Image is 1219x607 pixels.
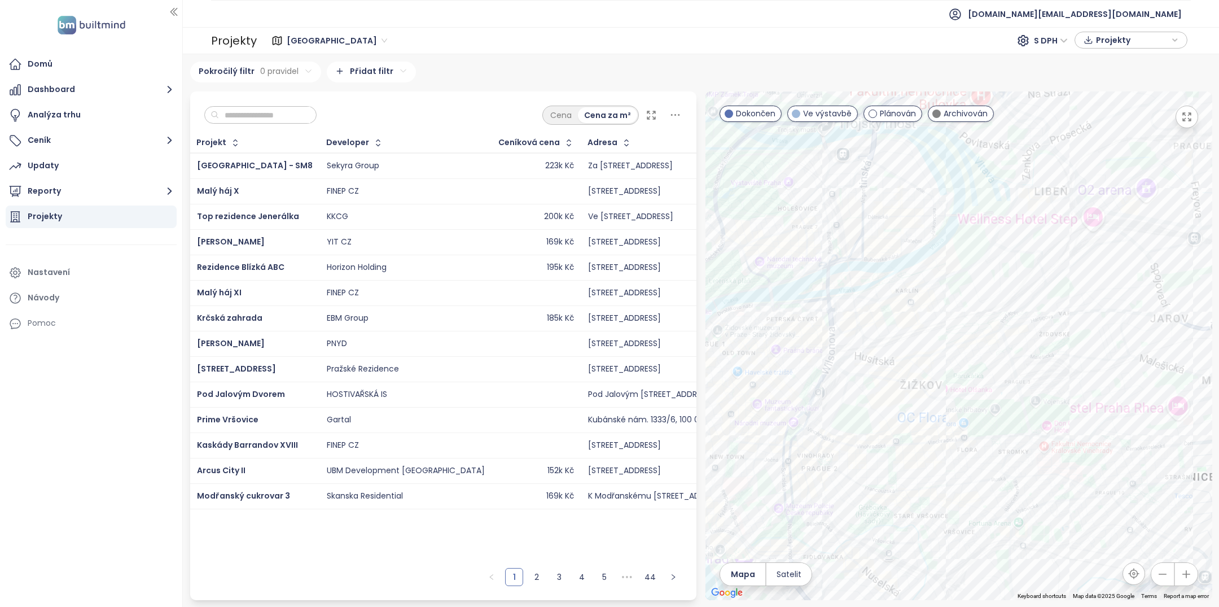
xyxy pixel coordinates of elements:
[587,139,617,146] div: Adresa
[260,65,299,77] span: 0 pravidel
[588,161,673,171] div: Za [STREET_ADDRESS]
[6,261,177,284] a: Nastavení
[28,316,56,330] div: Pomoc
[197,388,285,400] span: Pod Jalovým Dvorem
[618,568,636,586] span: •••
[708,586,746,600] a: Open this area in Google Maps (opens a new window)
[211,29,257,52] div: Projekty
[196,139,226,146] div: Projekt
[1034,32,1068,49] span: S DPH
[551,569,568,586] a: 3
[1096,32,1169,49] span: Projekty
[880,107,916,120] span: Plánován
[498,139,560,146] div: Ceníková cena
[6,180,177,203] button: Reporty
[944,107,988,120] span: Archivován
[588,491,726,501] div: K Modřanskému [STREET_ADDRESS]
[528,569,545,586] a: 2
[588,212,673,222] div: Ve [STREET_ADDRESS]
[197,363,276,374] a: [STREET_ADDRESS]
[488,574,495,580] span: left
[28,209,62,224] div: Projekty
[588,237,661,247] div: [STREET_ADDRESS]
[6,78,177,101] button: Dashboard
[197,261,284,273] a: Rezidence Blízká ABC
[1141,593,1157,599] a: Terms (opens in new tab)
[327,212,348,222] div: KKCG
[641,568,660,586] li: 44
[190,62,321,82] div: Pokročilý filtr
[588,339,661,349] div: [STREET_ADDRESS]
[1081,32,1181,49] div: button
[327,390,387,400] div: HOSTIVAŘSKÁ IS
[6,53,177,76] a: Domů
[327,263,387,273] div: Horizon Holding
[326,139,369,146] div: Developer
[1073,593,1134,599] span: Map data ©2025 Google
[197,185,239,196] a: Malý háj X
[547,263,574,273] div: 195k Kč
[197,160,313,171] a: [GEOGRAPHIC_DATA] - SM8
[197,338,265,349] a: [PERSON_NAME]
[197,465,245,476] a: Arcus City II
[28,108,81,122] div: Analýza trhu
[545,161,574,171] div: 223k Kč
[664,568,682,586] button: right
[588,415,913,425] div: Kubánské nám. 1333/6, 100 00 Praha 10-[GEOGRAPHIC_DATA], [GEOGRAPHIC_DATA]
[327,466,485,476] div: UBM Development [GEOGRAPHIC_DATA]
[197,236,265,247] a: [PERSON_NAME]
[720,563,765,586] button: Mapa
[54,14,129,37] img: logo
[6,155,177,177] a: Updaty
[483,568,501,586] li: Předchozí strana
[588,390,713,400] div: Pod Jalovým [STREET_ADDRESS]
[327,491,403,501] div: Skanska Residential
[327,237,352,247] div: YIT CZ
[327,62,416,82] div: Přidat filtr
[28,57,52,71] div: Domů
[546,491,574,501] div: 169k Kč
[327,313,369,324] div: EBM Group
[1018,592,1066,600] button: Keyboard shortcuts
[547,466,574,476] div: 152k Kč
[197,439,298,451] span: Kaskády Barrandov XVIII
[588,263,661,273] div: [STREET_ADDRESS]
[6,129,177,152] button: Ceník
[197,414,258,425] a: Prime Vršovice
[483,568,501,586] button: left
[6,104,177,126] a: Analýza trhu
[777,568,801,580] span: Satelit
[506,569,523,586] a: 1
[588,313,661,324] div: [STREET_ADDRESS]
[327,288,359,298] div: FINEP CZ
[731,568,755,580] span: Mapa
[6,312,177,335] div: Pomoc
[544,212,574,222] div: 200k Kč
[197,211,299,222] a: Top rezidence Jenerálka
[1164,593,1209,599] a: Report a map error
[588,440,661,451] div: [STREET_ADDRESS]
[28,159,59,173] div: Updaty
[588,288,661,298] div: [STREET_ADDRESS]
[197,312,262,324] a: Krčská zahrada
[28,291,59,305] div: Návody
[664,568,682,586] li: Následující strana
[528,568,546,586] li: 2
[708,586,746,600] img: Google
[578,107,637,123] div: Cena za m²
[327,364,399,374] div: Pražské Rezidence
[197,287,242,298] a: Malý háj XI
[197,490,290,501] a: Modřanský cukrovar 3
[736,107,775,120] span: Dokončen
[588,364,661,374] div: [STREET_ADDRESS]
